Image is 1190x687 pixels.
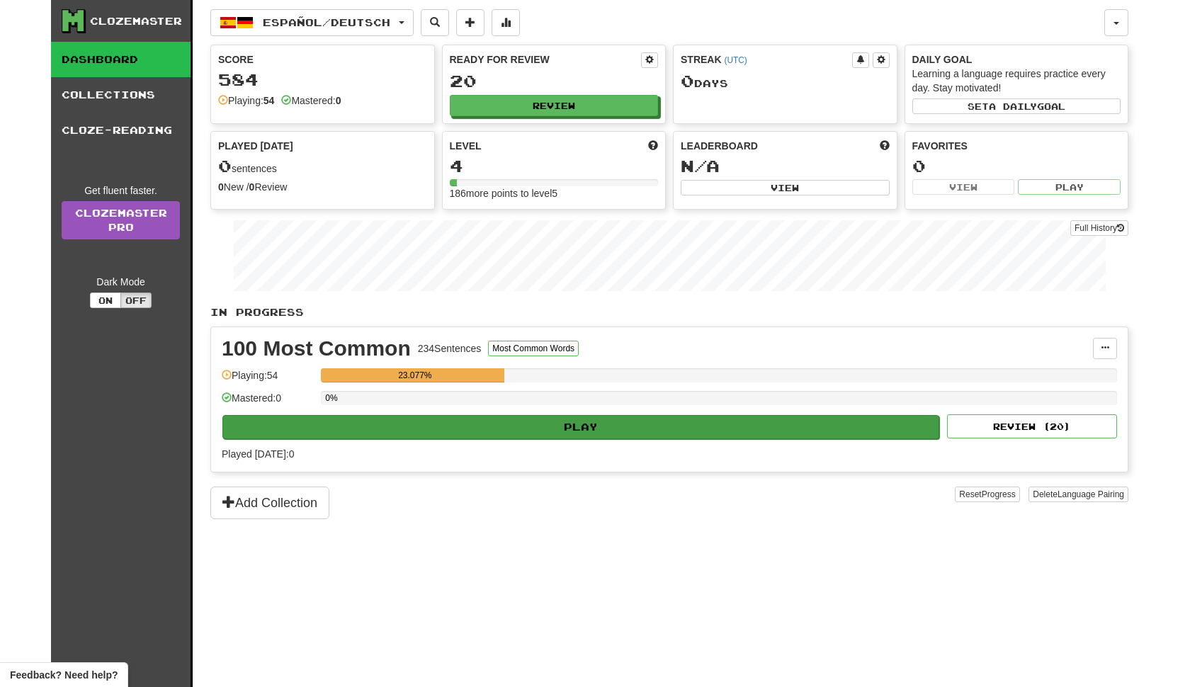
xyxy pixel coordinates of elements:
[418,341,482,356] div: 234 Sentences
[955,487,1019,502] button: ResetProgress
[218,157,427,176] div: sentences
[336,95,341,106] strong: 0
[218,139,293,153] span: Played [DATE]
[648,139,658,153] span: Score more points to level up
[450,95,659,116] button: Review
[51,42,191,77] a: Dashboard
[912,179,1015,195] button: View
[120,293,152,308] button: Off
[1070,220,1128,236] button: Full History
[210,487,329,519] button: Add Collection
[62,201,180,239] a: ClozemasterPro
[681,72,890,91] div: Day s
[492,9,520,36] button: More stats
[681,139,758,153] span: Leaderboard
[222,391,314,414] div: Mastered: 0
[222,338,411,359] div: 100 Most Common
[724,55,747,65] a: (UTC)
[62,275,180,289] div: Dark Mode
[681,180,890,195] button: View
[222,415,939,439] button: Play
[450,52,642,67] div: Ready for Review
[218,93,274,108] div: Playing:
[281,93,341,108] div: Mastered:
[1018,179,1121,195] button: Play
[947,414,1117,438] button: Review (20)
[222,448,294,460] span: Played [DATE]: 0
[325,368,504,382] div: 23.077%
[51,113,191,148] a: Cloze-Reading
[218,71,427,89] div: 584
[90,293,121,308] button: On
[1028,487,1128,502] button: DeleteLanguage Pairing
[912,139,1121,153] div: Favorites
[989,101,1037,111] span: a daily
[51,77,191,113] a: Collections
[90,14,182,28] div: Clozemaster
[912,98,1121,114] button: Seta dailygoal
[880,139,890,153] span: This week in points, UTC
[218,180,427,194] div: New / Review
[1058,489,1124,499] span: Language Pairing
[263,95,275,106] strong: 54
[456,9,484,36] button: Add sentence to collection
[450,157,659,175] div: 4
[421,9,449,36] button: Search sentences
[263,16,390,28] span: Español / Deutsch
[249,181,255,193] strong: 0
[210,9,414,36] button: Español/Deutsch
[450,139,482,153] span: Level
[912,52,1121,67] div: Daily Goal
[681,52,852,67] div: Streak
[912,157,1121,175] div: 0
[10,668,118,682] span: Open feedback widget
[62,183,180,198] div: Get fluent faster.
[681,71,694,91] span: 0
[218,156,232,176] span: 0
[222,368,314,392] div: Playing: 54
[488,341,579,356] button: Most Common Words
[450,186,659,200] div: 186 more points to level 5
[912,67,1121,95] div: Learning a language requires practice every day. Stay motivated!
[218,52,427,67] div: Score
[210,305,1128,319] p: In Progress
[982,489,1016,499] span: Progress
[218,181,224,193] strong: 0
[450,72,659,90] div: 20
[681,156,720,176] span: N/A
